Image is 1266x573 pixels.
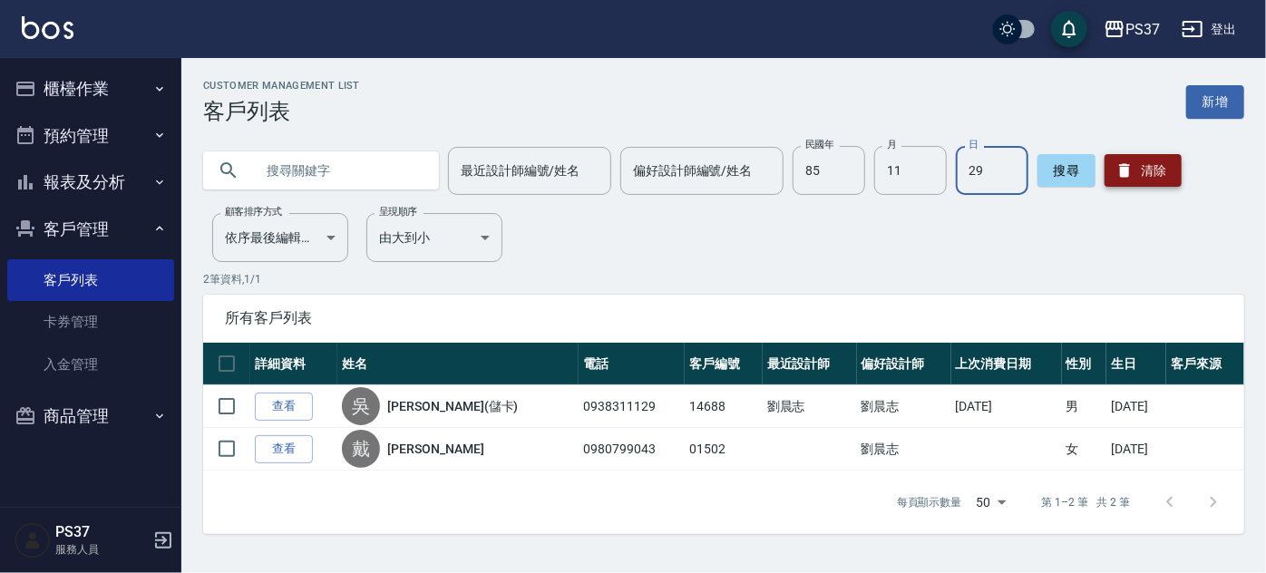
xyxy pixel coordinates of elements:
th: 上次消費日期 [951,343,1062,385]
td: 男 [1062,385,1106,428]
th: 詳細資料 [250,343,337,385]
label: 呈現順序 [379,205,417,219]
a: [PERSON_NAME](儲卡) [387,397,518,415]
a: 入金管理 [7,344,174,385]
button: 櫃檯作業 [7,65,174,112]
td: [DATE] [1106,385,1166,428]
div: PS37 [1125,18,1160,41]
th: 偏好設計師 [857,343,951,385]
a: 卡券管理 [7,301,174,343]
td: [DATE] [1106,428,1166,471]
div: 依序最後編輯時間 [212,213,348,262]
h5: PS37 [55,523,148,541]
p: 每頁顯示數量 [897,494,962,510]
button: 客戶管理 [7,206,174,253]
th: 生日 [1106,343,1166,385]
td: 劉晨志 [857,385,951,428]
a: 客戶列表 [7,259,174,301]
button: 登出 [1174,13,1244,46]
td: 01502 [685,428,763,471]
p: 服務人員 [55,541,148,558]
td: 女 [1062,428,1106,471]
button: 預約管理 [7,112,174,160]
th: 客戶來源 [1166,343,1244,385]
th: 最近設計師 [763,343,857,385]
h3: 客戶列表 [203,99,360,124]
th: 客戶編號 [685,343,763,385]
div: 戴 [342,430,380,468]
p: 第 1–2 筆 共 2 筆 [1042,494,1130,510]
img: Person [15,522,51,558]
button: 搜尋 [1037,154,1096,187]
div: 吳 [342,387,380,425]
td: 0938311129 [579,385,685,428]
button: 商品管理 [7,393,174,440]
button: 報表及分析 [7,159,174,206]
label: 顧客排序方式 [225,205,282,219]
a: 新增 [1186,85,1244,119]
a: 查看 [255,435,313,463]
button: 清除 [1105,154,1182,187]
td: [DATE] [951,385,1062,428]
h2: Customer Management List [203,80,360,92]
input: 搜尋關鍵字 [254,146,424,195]
button: PS37 [1096,11,1167,48]
p: 2 筆資料, 1 / 1 [203,271,1244,287]
th: 姓名 [337,343,579,385]
th: 電話 [579,343,685,385]
span: 所有客戶列表 [225,309,1222,327]
th: 性別 [1062,343,1106,385]
div: 50 [969,478,1013,527]
div: 由大到小 [366,213,502,262]
td: 劉晨志 [763,385,857,428]
button: save [1051,11,1087,47]
a: [PERSON_NAME] [387,440,483,458]
label: 日 [969,138,978,151]
td: 14688 [685,385,763,428]
label: 民國年 [805,138,833,151]
td: 劉晨志 [857,428,951,471]
a: 查看 [255,393,313,421]
img: Logo [22,16,73,39]
td: 0980799043 [579,428,685,471]
label: 月 [887,138,896,151]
